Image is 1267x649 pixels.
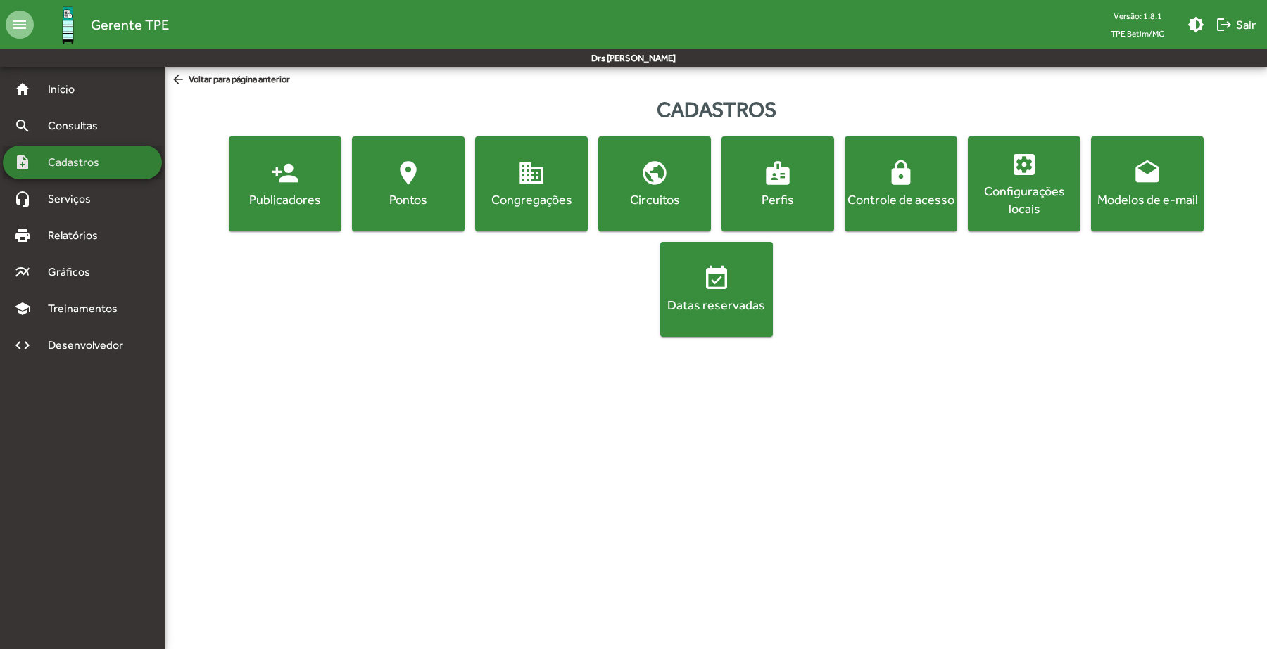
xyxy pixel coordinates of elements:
a: Gerente TPE [34,2,169,48]
mat-icon: arrow_back [171,72,189,88]
mat-icon: school [14,300,31,317]
div: Congregações [478,191,585,208]
mat-icon: note_add [14,154,31,171]
span: Sair [1216,12,1256,37]
mat-icon: location_on [394,159,422,187]
div: Circuitos [601,191,708,208]
mat-icon: lock [887,159,915,187]
div: Controle de acesso [847,191,954,208]
span: TPE Betim/MG [1099,25,1176,42]
div: Versão: 1.8.1 [1099,7,1176,25]
span: Serviços [39,191,110,207]
button: Pontos [352,136,465,231]
mat-icon: domain [517,159,546,187]
mat-icon: print [14,227,31,244]
mat-icon: search [14,117,31,134]
mat-icon: brightness_medium [1187,16,1204,33]
mat-icon: badge [764,159,792,187]
img: Logo [45,2,91,48]
button: Sair [1210,12,1261,37]
button: Configurações locais [968,136,1080,231]
mat-icon: event_available [702,264,731,293]
mat-icon: multiline_chart [14,264,31,281]
mat-icon: public [641,159,669,187]
div: Modelos de e-mail [1094,191,1201,208]
button: Datas reservadas [660,242,773,337]
button: Modelos de e-mail [1091,136,1204,231]
mat-icon: code [14,337,31,354]
div: Datas reservadas [663,296,770,314]
mat-icon: settings_applications [1010,150,1038,179]
button: Perfis [721,136,834,231]
span: Início [39,81,95,98]
mat-icon: headset_mic [14,191,31,207]
button: Controle de acesso [845,136,957,231]
button: Publicadores [229,136,341,231]
span: Desenvolvedor [39,337,139,354]
span: Treinamentos [39,300,134,317]
div: Publicadores [232,191,339,208]
div: Perfis [724,191,831,208]
span: Gerente TPE [91,13,169,36]
mat-icon: menu [6,11,34,39]
div: Configurações locais [971,182,1078,217]
div: Cadastros [165,94,1267,125]
button: Congregações [475,136,588,231]
mat-icon: logout [1216,16,1233,33]
mat-icon: drafts [1133,159,1161,187]
span: Relatórios [39,227,116,244]
span: Gráficos [39,264,109,281]
mat-icon: home [14,81,31,98]
span: Cadastros [39,154,118,171]
div: Pontos [355,191,462,208]
span: Voltar para página anterior [171,72,290,88]
span: Consultas [39,117,116,134]
button: Circuitos [598,136,711,231]
mat-icon: person_add [271,159,299,187]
